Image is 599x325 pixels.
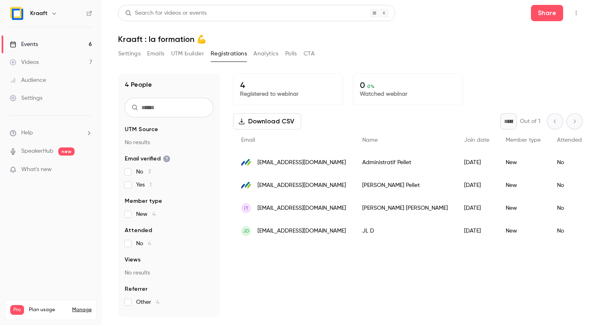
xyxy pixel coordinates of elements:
div: No [549,197,590,220]
span: Member type [125,197,162,205]
iframe: Noticeable Trigger [82,166,92,173]
span: Attended [125,226,152,235]
button: Analytics [253,47,279,60]
h1: Kraaft : la formation 💪 [118,34,583,44]
span: No [136,239,151,248]
button: Registrations [211,47,247,60]
li: help-dropdown-opener [10,129,92,137]
span: 0 % [367,83,374,89]
div: [DATE] [456,174,498,197]
div: JL D [354,220,456,242]
span: new [58,147,75,156]
div: [PERSON_NAME] [PERSON_NAME] [354,197,456,220]
span: Views [125,256,141,264]
span: Help [21,129,33,137]
div: No [549,151,590,174]
span: Email [241,137,255,143]
button: Emails [147,47,164,60]
span: Join date [464,137,489,143]
span: Yes [136,181,152,189]
button: Share [531,5,563,21]
h1: 4 People [125,80,152,90]
div: Audience [10,76,46,84]
span: Referrer [125,285,148,293]
p: No results [125,269,214,277]
div: No [549,220,590,242]
span: 4 [152,211,156,217]
div: New [498,220,549,242]
span: Pro [10,305,24,315]
img: sas-pellet.fr [241,158,251,167]
span: Plan usage [29,307,67,313]
span: Name [362,137,378,143]
button: UTM builder [171,47,204,60]
p: Out of 1 [520,117,540,125]
span: Attended [557,137,582,143]
span: [EMAIL_ADDRESS][DOMAIN_NAME] [258,158,346,167]
div: Search for videos or events [125,9,207,18]
span: Member type [506,137,541,143]
div: No [549,174,590,197]
a: SpeakerHub [21,147,53,156]
span: [EMAIL_ADDRESS][DOMAIN_NAME] [258,204,346,213]
div: [DATE] [456,220,498,242]
h6: Kraaft [30,9,48,18]
span: IT [244,204,249,212]
div: [PERSON_NAME] Pellet [354,174,456,197]
span: 3 [148,169,151,175]
span: 4 [148,241,151,246]
div: Events [10,40,38,48]
img: Kraaft [10,7,23,20]
div: New [498,197,549,220]
div: Administratif Pellet [354,151,456,174]
span: 1 [150,182,152,188]
div: New [498,174,549,197]
div: Videos [10,58,39,66]
div: New [498,151,549,174]
span: No [136,168,151,176]
section: facet-groups [125,125,214,306]
p: 0 [360,80,456,90]
span: Other [136,298,159,306]
span: Email verified [125,155,170,163]
span: New [136,210,156,218]
button: CTA [304,47,315,60]
div: Settings [10,94,42,102]
span: [EMAIL_ADDRESS][DOMAIN_NAME] [258,227,346,235]
span: What's new [21,165,52,174]
div: [DATE] [456,151,498,174]
button: Download CSV [233,113,301,130]
p: No results [125,138,214,147]
span: UTM Source [125,125,158,134]
a: Manage [72,307,92,313]
p: Registered to webinar [240,90,336,98]
button: Settings [118,47,141,60]
button: Polls [285,47,297,60]
span: [EMAIL_ADDRESS][DOMAIN_NAME] [258,181,346,190]
p: Watched webinar [360,90,456,98]
div: [DATE] [456,197,498,220]
img: sas-pellet.fr [241,180,251,190]
span: 4 [156,299,159,305]
span: JD [243,227,249,235]
p: 4 [240,80,336,90]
